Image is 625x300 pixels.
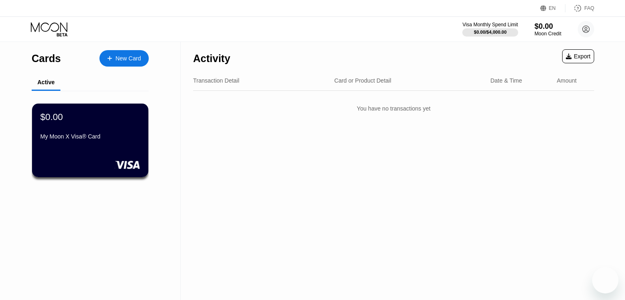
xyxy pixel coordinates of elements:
div: FAQ [584,5,594,11]
div: $0.00 [40,112,63,122]
div: Visa Monthly Spend Limit [462,22,518,28]
div: You have no transactions yet [193,97,594,120]
div: $0.00 / $4,000.00 [474,30,507,35]
div: $0.00 [535,22,561,31]
div: My Moon X Visa® Card [40,133,140,140]
div: $0.00Moon Credit [535,22,561,37]
div: $0.00My Moon X Visa® Card [32,104,148,177]
div: Card or Product Detail [334,77,392,84]
div: Visa Monthly Spend Limit$0.00/$4,000.00 [462,22,518,37]
div: Active [37,79,55,85]
div: Date & Time [490,77,522,84]
div: Export [562,49,594,63]
div: Transaction Detail [193,77,239,84]
div: Export [566,53,590,60]
div: Moon Credit [535,31,561,37]
div: Cards [32,53,61,65]
div: FAQ [565,4,594,12]
div: New Card [99,50,149,67]
div: EN [540,4,565,12]
div: Amount [557,77,577,84]
div: New Card [115,55,141,62]
div: EN [549,5,556,11]
div: Activity [193,53,230,65]
iframe: Button to launch messaging window [592,267,618,293]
